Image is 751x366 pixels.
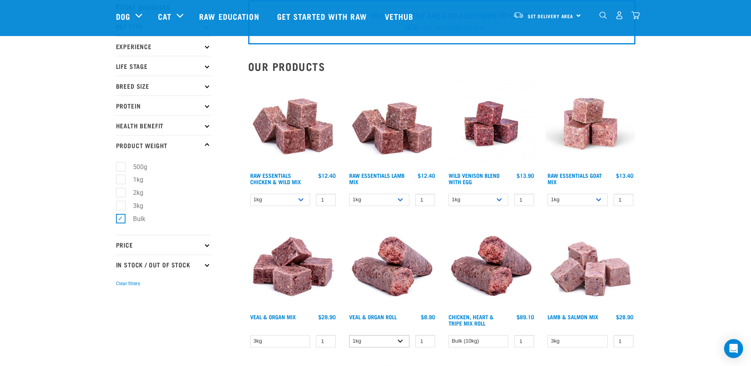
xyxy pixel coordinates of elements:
[418,172,435,179] div: $12.40
[449,315,494,324] a: Chicken, Heart & Tripe Mix Roll
[614,335,633,347] input: 1
[631,11,640,19] img: home-icon@2x.png
[116,135,211,155] p: Product Weight
[517,172,534,179] div: $13.90
[248,60,635,72] h2: Our Products
[116,36,211,56] p: Experience
[116,255,211,274] p: In Stock / Out Of Stock
[513,11,524,19] img: van-moving.png
[316,194,336,206] input: 1
[120,188,146,198] label: 2kg
[318,314,336,320] div: $28.90
[116,56,211,76] p: Life Stage
[517,314,534,320] div: $89.10
[250,315,296,318] a: Veal & Organ Mix
[269,0,377,32] a: Get started with Raw
[514,335,534,347] input: 1
[616,314,633,320] div: $28.90
[548,315,598,318] a: Lamb & Salmon Mix
[250,174,301,183] a: Raw Essentials Chicken & Wild Mix
[546,79,635,169] img: Goat M Ix 38448
[615,11,624,19] img: user.png
[724,339,743,358] div: Open Intercom Messenger
[347,220,437,310] img: Veal Organ Mix Roll 01
[415,335,435,347] input: 1
[120,175,146,185] label: 1kg
[616,172,633,179] div: $13.40
[116,76,211,95] p: Breed Size
[120,201,146,211] label: 3kg
[120,162,150,172] label: 500g
[318,172,336,179] div: $12.40
[421,314,435,320] div: $8.90
[116,95,211,115] p: Protein
[599,11,607,19] img: home-icon-1@2x.png
[248,79,338,169] img: Pile Of Cubed Chicken Wild Meat Mix
[116,115,211,135] p: Health Benefit
[514,194,534,206] input: 1
[415,194,435,206] input: 1
[447,220,536,310] img: Chicken Heart Tripe Roll 01
[248,220,338,310] img: 1158 Veal Organ Mix 01
[191,0,269,32] a: Raw Education
[349,315,397,318] a: Veal & Organ Roll
[158,10,171,22] a: Cat
[447,79,536,169] img: Venison Egg 1616
[614,194,633,206] input: 1
[347,79,437,169] img: ?1041 RE Lamb Mix 01
[349,174,405,183] a: Raw Essentials Lamb Mix
[449,174,500,183] a: Wild Venison Blend with Egg
[316,335,336,347] input: 1
[546,220,635,310] img: 1029 Lamb Salmon Mix 01
[120,214,148,224] label: Bulk
[377,0,424,32] a: Vethub
[116,235,211,255] p: Price
[548,174,602,183] a: Raw Essentials Goat Mix
[116,10,130,22] a: Dog
[528,15,574,17] span: Set Delivery Area
[116,280,140,287] button: Clear filters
